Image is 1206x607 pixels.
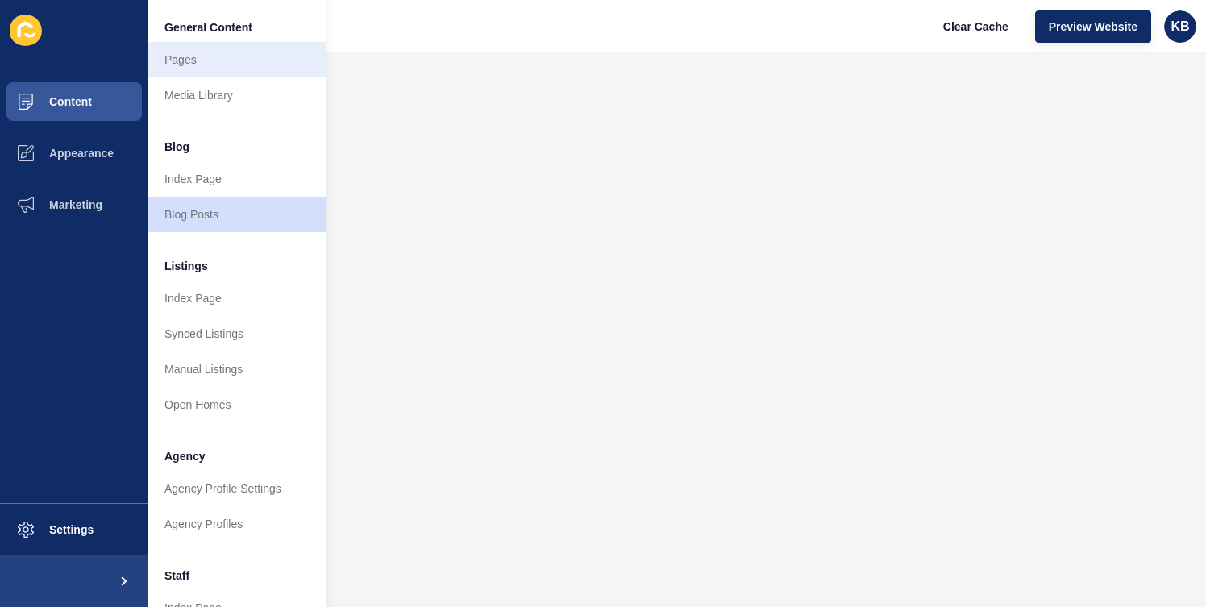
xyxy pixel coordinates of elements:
a: Agency Profile Settings [148,471,326,506]
button: Clear Cache [929,10,1022,43]
span: Clear Cache [943,19,1008,35]
span: Staff [164,568,189,584]
a: Open Homes [148,387,326,422]
span: Preview Website [1049,19,1137,35]
button: Preview Website [1035,10,1151,43]
a: Media Library [148,77,326,113]
a: Index Page [148,161,326,197]
span: Blog [164,139,189,155]
span: KB [1171,19,1189,35]
a: Pages [148,42,326,77]
span: General Content [164,19,252,35]
span: Agency [164,448,206,464]
a: Synced Listings [148,316,326,351]
a: Manual Listings [148,351,326,387]
span: Listings [164,258,208,274]
a: Blog Posts [148,197,326,232]
a: Agency Profiles [148,506,326,542]
a: Index Page [148,281,326,316]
